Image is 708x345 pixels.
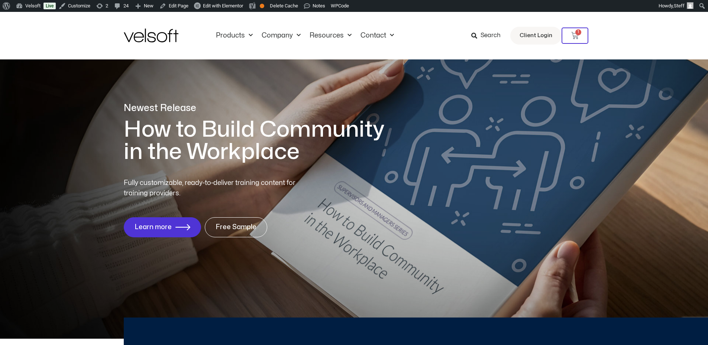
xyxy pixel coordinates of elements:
[124,118,395,163] h1: How to Build Community in the Workplace
[257,32,305,40] a: CompanyMenu Toggle
[211,32,398,40] nav: Menu
[43,3,56,9] a: Live
[305,32,356,40] a: ResourcesMenu Toggle
[216,224,256,231] span: Free Sample
[124,102,395,115] p: Newest Release
[510,27,562,45] a: Client Login
[203,3,243,9] span: Edit with Elementor
[471,29,506,42] a: Search
[674,3,685,9] span: Steff
[124,178,309,199] p: Fully customizable, ready-to-deliver training content for training providers.
[135,224,172,231] span: Learn more
[356,32,398,40] a: ContactMenu Toggle
[520,31,552,40] span: Client Login
[124,29,178,42] img: Velsoft Training Materials
[211,32,257,40] a: ProductsMenu Toggle
[481,31,501,40] span: Search
[562,27,588,44] a: 1
[205,217,267,237] a: Free Sample
[260,4,264,8] div: OK
[575,29,581,35] span: 1
[124,217,201,237] a: Learn more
